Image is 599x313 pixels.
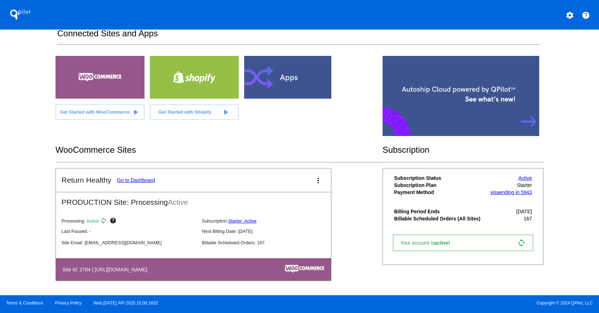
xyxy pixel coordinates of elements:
span: active! [434,240,453,246]
th: Billing Period Ends [394,208,487,215]
p: Next Billing Date: [DATE] [202,229,336,234]
a: Active [519,175,532,181]
p: Site Email: [EMAIL_ADDRESS][DOMAIN_NAME] [62,240,196,245]
span: visa [490,189,499,195]
span: [DATE] [516,209,532,214]
h2: PRODUCTION Site: Processing [56,192,331,207]
h4: Site Id: 2784 | [URL][DOMAIN_NAME] [63,267,151,272]
h2: Connected Sites and Apps [57,28,540,45]
h1: QPilot [6,7,35,22]
mat-icon: play_arrow [221,108,230,116]
img: c53aa0e5-ae75-48aa-9bee-956650975ee5 [285,265,324,273]
mat-icon: sync [100,217,109,226]
a: Starter: Active [228,218,257,224]
mat-icon: help [110,217,118,226]
a: Web:[DATE] API:2025.10.08.1632 [94,301,158,306]
th: Payment Method [394,189,487,195]
p: Subscription: [202,218,336,224]
mat-icon: play_arrow [131,108,140,116]
h2: WooCommerce Sites [56,145,383,155]
a: Go to Dashboard [117,177,155,183]
p: Billable Scheduled Orders: 167 [202,240,336,245]
a: Get Started with WooCommerce [56,104,145,120]
p: Processing: [62,217,196,226]
span: Get Started with WooCommerce [60,109,129,115]
a: Get Started with Shopify [150,104,239,120]
mat-icon: settings [566,11,574,20]
span: 167 [524,216,532,221]
th: Billable Scheduled Orders (All Sites) [394,215,487,222]
mat-icon: more_vert [314,176,322,185]
span: Get Started with Shopify [158,109,211,115]
a: Privacy Policy [55,301,82,306]
span: Active [168,198,188,206]
span: Active [86,218,99,224]
span: Copyright © 2024 QPilot, LLC [306,301,593,306]
mat-icon: sync [517,239,526,247]
a: Your account isactive! sync [393,235,533,251]
p: Last Paused: - [62,229,196,234]
th: Subscription Status [394,175,487,181]
h2: Subscription [383,145,544,155]
span: Your account is [400,240,457,246]
h2: Return Healthy [62,176,111,184]
th: Subscription Plan [394,182,487,188]
mat-icon: help [582,11,590,20]
a: visaending in 5943 [490,189,532,195]
span: Starter [517,182,532,188]
a: Terms & Conditions [6,301,43,306]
